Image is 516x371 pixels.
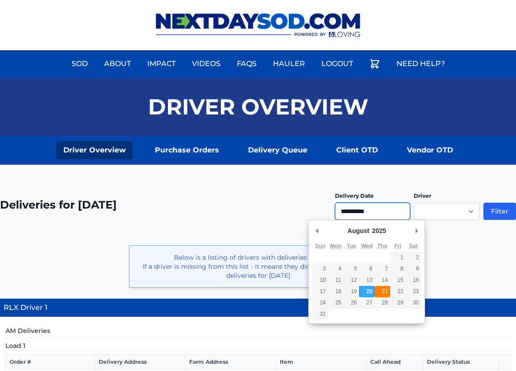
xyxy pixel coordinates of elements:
[375,286,390,297] button: 21
[95,355,186,370] th: Delivery Address
[142,53,181,75] a: Impact
[390,263,406,275] button: 8
[375,263,390,275] button: 7
[390,252,406,263] button: 1
[359,275,374,286] button: 13
[390,297,406,309] button: 29
[375,275,390,286] button: 14
[406,252,421,263] button: 2
[377,243,387,249] abbr: Thursday
[5,341,511,351] h5: Load 1
[400,141,460,159] a: Vendor OTD
[276,355,367,370] th: Item
[99,53,136,75] a: About
[406,286,421,297] button: 23
[328,263,344,275] button: 4
[312,275,328,286] button: 10
[148,141,226,159] a: Purchase Orders
[375,297,390,309] button: 28
[330,243,342,249] abbr: Monday
[148,96,368,118] h1: Driver Overview
[328,297,344,309] button: 25
[231,53,262,75] a: FAQs
[344,275,359,286] button: 12
[359,297,374,309] button: 27
[371,224,387,238] div: 2025
[186,355,276,370] th: Farm Address
[483,203,516,220] button: Filter
[406,263,421,275] button: 9
[312,309,328,320] button: 31
[6,355,95,370] th: Order #
[335,203,410,220] input: Use the arrow keys to pick a date
[359,286,374,297] button: 20
[344,297,359,309] button: 26
[346,224,371,238] div: August
[329,141,385,159] a: Client OTD
[414,192,431,199] label: Driver
[406,275,421,286] button: 16
[241,141,315,159] a: Delivery Queue
[344,263,359,275] button: 5
[312,224,321,238] button: Previous Month
[423,355,499,370] th: Delivery Status
[335,192,374,199] label: Delivery Date
[361,243,373,249] abbr: Wednesday
[312,263,328,275] button: 3
[328,286,344,297] button: 18
[409,243,418,249] abbr: Saturday
[312,286,328,297] button: 17
[268,53,311,75] a: Hauler
[312,297,328,309] button: 24
[56,141,133,159] a: Driver Overview
[344,286,359,297] button: 19
[186,53,226,75] a: Videos
[412,224,421,238] button: Next Month
[66,53,93,75] a: Sod
[5,326,511,338] h5: AM Deliveries
[390,275,406,286] button: 15
[367,355,423,370] th: Call Ahead
[316,53,358,75] a: Logout
[394,243,401,249] abbr: Friday
[347,243,356,249] abbr: Tuesday
[406,297,421,309] button: 30
[391,53,450,75] a: Need Help?
[315,243,325,249] abbr: Sunday
[137,253,379,280] p: Below is a listing of drivers with deliveries for [DATE]. If a driver is missing from this list -...
[328,275,344,286] button: 11
[390,286,406,297] button: 22
[359,263,374,275] button: 6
